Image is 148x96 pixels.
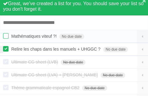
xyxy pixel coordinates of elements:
span: No due date [103,47,128,52]
span: Ultimate CG sheet (LVB) [11,60,60,64]
span: No due date [61,60,85,65]
span: Mathématiques viteuf ?! [11,34,58,39]
label: Done [3,46,9,52]
label: Done [3,59,9,64]
span: Relire les chaps dans les manuels + UHGGC ? [11,47,102,52]
span: Ultimate CG sheet (LVA) + [PERSON_NAME] [11,72,99,77]
span: No due date [100,72,125,78]
span: No due date [59,34,84,39]
label: Done [3,85,9,90]
label: Done [3,33,9,39]
label: Done [3,72,9,77]
span: Thème grammaticale espagnol CB2 [11,85,81,90]
span: No due date [82,85,107,91]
